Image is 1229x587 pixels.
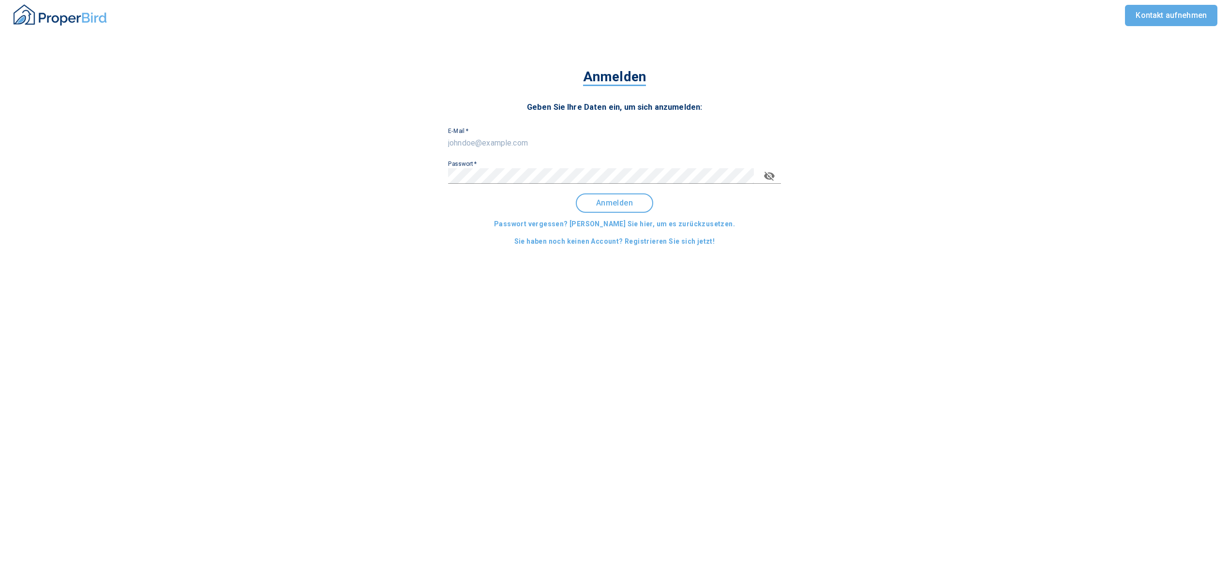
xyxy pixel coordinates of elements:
label: Passwort [448,161,477,167]
span: Geben Sie Ihre Daten ein, um sich anzumelden: [527,103,703,112]
button: Anmelden [576,193,653,213]
a: Kontakt aufnehmen [1125,5,1217,26]
button: toggle password visibility [758,164,781,188]
span: Sie haben noch keinen Account? Registrieren Sie sich jetzt! [514,235,715,248]
input: johndoe@example.com [448,135,781,151]
img: ProperBird Logo and Home Button [12,3,108,27]
span: Anmelden [583,69,646,86]
span: Anmelden [585,199,644,207]
label: E-Mail [448,128,468,134]
button: Sie haben noch keinen Account? Registrieren Sie sich jetzt! [510,233,719,250]
button: Passwort vergessen? [PERSON_NAME] Sie hier, um es zurückzusetzen. [490,215,739,233]
button: ProperBird Logo and Home Button [12,0,108,31]
span: Passwort vergessen? [PERSON_NAME] Sie hier, um es zurückzusetzen. [494,218,735,230]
